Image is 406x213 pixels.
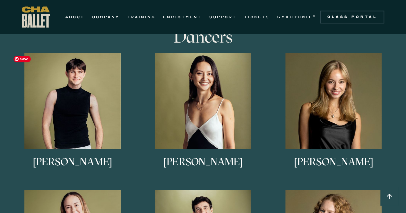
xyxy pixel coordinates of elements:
a: TICKETS [244,13,270,21]
a: [PERSON_NAME] [141,53,265,180]
a: COMPANY [92,13,119,21]
a: [PERSON_NAME] [272,53,396,180]
h3: Dancers [99,27,307,46]
a: home [22,6,50,28]
a: ENRICHMENT [163,13,202,21]
h3: [PERSON_NAME] [294,157,373,178]
a: ABOUT [65,13,84,21]
a: SUPPORT [209,13,237,21]
h3: [PERSON_NAME] [163,157,243,178]
span: Save [13,56,31,62]
a: TRAINING [127,13,155,21]
strong: GYROTONIC [277,15,313,19]
a: [PERSON_NAME] [11,53,135,180]
h3: [PERSON_NAME] [33,157,112,178]
a: Class Portal [320,11,384,23]
a: GYROTONIC® [277,13,316,21]
div: Class Portal [324,14,380,20]
sup: ® [313,14,316,18]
